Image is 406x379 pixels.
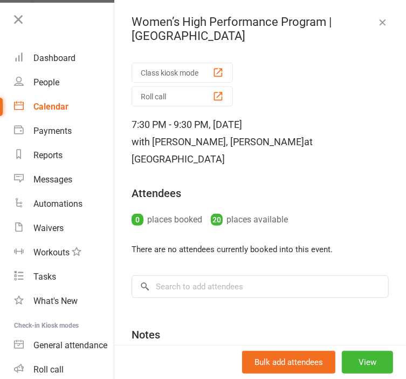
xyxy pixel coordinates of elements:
div: What's New [33,296,78,306]
div: places booked [132,212,202,227]
button: Roll call [132,86,233,106]
div: Roll call [33,364,64,375]
div: Reports [33,150,63,160]
div: Calendar [33,101,68,112]
a: Messages [14,167,114,192]
a: What's New [14,289,114,313]
li: There are no attendees currently booked into this event. [132,243,389,256]
div: Payments [33,126,72,136]
span: with [PERSON_NAME], [PERSON_NAME] [132,136,304,147]
div: Women’s High Performance Program | [GEOGRAPHIC_DATA] [114,15,406,43]
a: Calendar [14,94,114,119]
a: Automations [14,192,114,216]
a: Reports [14,143,114,167]
div: Attendees [132,186,181,201]
div: Workouts [33,247,70,258]
div: Automations [33,199,82,209]
a: General attendance kiosk mode [14,333,114,357]
a: Waivers [14,216,114,240]
a: People [14,70,114,94]
button: Bulk add attendees [242,351,335,374]
a: Payments [14,119,114,143]
a: Tasks [14,265,114,289]
a: Workouts [14,240,114,265]
div: People [33,77,59,87]
div: 0 [132,214,143,226]
button: Class kiosk mode [132,63,233,83]
div: Messages [33,174,72,185]
div: 20 [211,214,223,226]
div: places available [211,212,288,227]
div: 7:30 PM - 9:30 PM, [DATE] [132,116,389,168]
div: Dashboard [33,53,75,63]
button: View [342,351,393,374]
input: Search to add attendees [132,275,389,298]
div: Notes [132,327,160,342]
a: Dashboard [14,46,114,70]
div: Waivers [33,223,64,233]
div: Tasks [33,272,56,282]
div: General attendance [33,340,107,350]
